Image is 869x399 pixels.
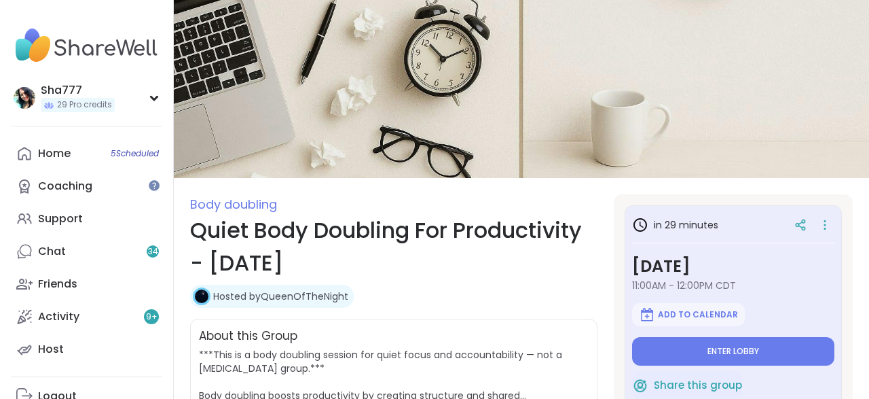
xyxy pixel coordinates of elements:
[658,309,738,320] span: Add to Calendar
[146,311,158,323] span: 9 +
[213,290,348,303] a: Hosted byQueenOfTheNight
[38,146,71,161] div: Home
[11,170,162,203] a: Coaching
[11,22,162,69] img: ShareWell Nav Logo
[632,377,648,394] img: ShareWell Logomark
[632,279,834,292] span: 11:00AM - 12:00PM CDT
[38,309,79,324] div: Activity
[199,328,297,345] h2: About this Group
[632,337,834,366] button: Enter lobby
[38,244,66,259] div: Chat
[11,137,162,170] a: Home5Scheduled
[195,290,208,303] img: QueenOfTheNight
[11,203,162,235] a: Support
[41,83,115,98] div: Sha777
[11,235,162,268] a: Chat34
[190,214,597,279] h1: Quiet Body Doubling For Productivity - [DATE]
[148,246,158,258] span: 34
[38,342,64,357] div: Host
[57,99,112,111] span: 29 Pro credits
[654,378,742,394] span: Share this group
[38,277,77,292] div: Friends
[190,196,277,213] span: Body doubling
[632,303,745,326] button: Add to Calendar
[11,333,162,366] a: Host
[14,87,35,109] img: Sha777
[632,217,718,233] h3: in 29 minutes
[707,346,759,357] span: Enter lobby
[11,300,162,333] a: Activity9+
[149,180,160,191] iframe: Spotlight
[639,307,655,323] img: ShareWell Logomark
[38,211,83,226] div: Support
[111,148,159,159] span: 5 Scheduled
[11,268,162,300] a: Friends
[38,179,92,194] div: Coaching
[632,254,834,279] h3: [DATE]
